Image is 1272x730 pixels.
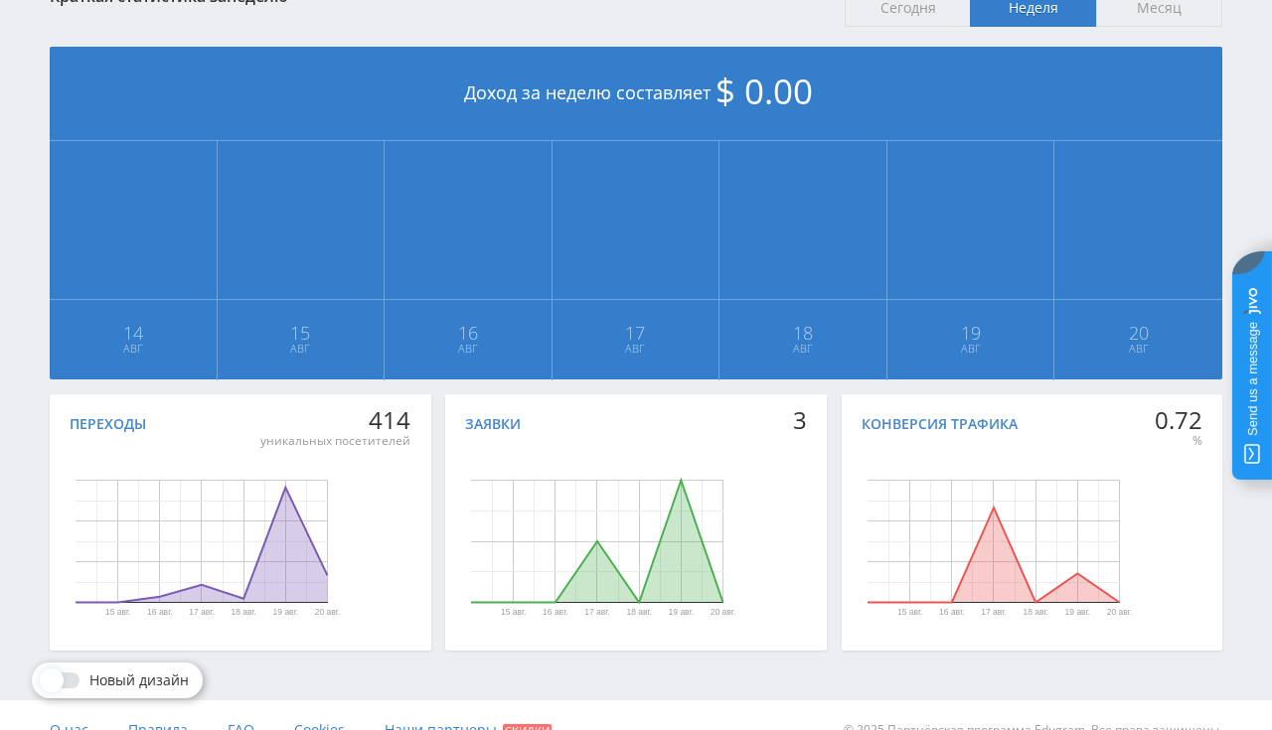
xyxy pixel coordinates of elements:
text: 17 авг. [585,608,610,618]
span: 15 [219,325,384,341]
text: 17 авг. [981,608,1006,618]
div: уникальных посетителей [260,433,410,449]
text: 20 авг. [1106,608,1131,618]
div: Заявки [465,416,521,432]
span: Авг [386,341,551,357]
text: 15 авг. [501,608,526,618]
div: % [1155,433,1202,449]
svg: Диаграмма. [802,442,1185,641]
text: 15 авг. [896,608,921,618]
div: Конверсия трафика [862,416,1018,432]
span: Авг [888,341,1053,357]
span: Авг [51,341,216,357]
span: 20 [1055,325,1221,341]
svg: Диаграмма. [10,442,393,641]
span: 18 [720,325,885,341]
text: 16 авг. [147,608,172,618]
span: 19 [888,325,1053,341]
text: 17 авг. [189,608,214,618]
div: Переходы [70,416,146,432]
span: Авг [720,341,885,357]
text: 18 авг. [1023,608,1047,618]
span: $ 0.00 [715,68,813,114]
text: 16 авг. [939,608,964,618]
span: Авг [1055,341,1221,357]
text: 19 авг. [669,608,694,618]
span: Новый дизайн [89,672,189,688]
svg: Диаграмма. [405,442,788,641]
text: 20 авг. [315,608,340,618]
div: 0.72 [1155,406,1202,434]
text: 19 авг. [1064,608,1089,618]
span: Авг [219,341,384,357]
text: 18 авг. [627,608,652,618]
span: 16 [386,325,551,341]
span: 17 [554,325,718,341]
span: 14 [51,325,216,341]
text: 16 авг. [543,608,567,618]
div: 3 [793,406,807,434]
text: 20 авг. [711,608,735,618]
span: Авг [554,341,718,357]
div: 414 [260,406,410,434]
text: 18 авг. [231,608,255,618]
div: Доход за неделю составляет [50,47,1222,141]
text: 19 авг. [273,608,298,618]
text: 15 авг. [105,608,130,618]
